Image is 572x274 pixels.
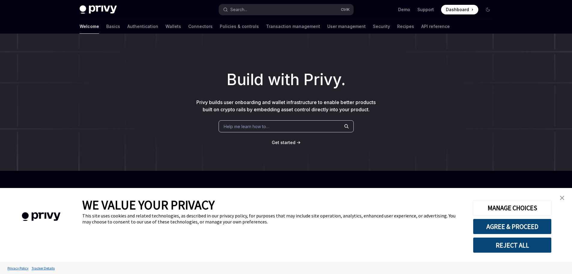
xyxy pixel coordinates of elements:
img: close banner [560,196,564,200]
a: Security [373,19,390,34]
div: Search... [230,6,247,13]
a: Privacy Policy [6,263,30,273]
a: Basics [106,19,120,34]
div: This site uses cookies and related technologies, as described in our privacy policy, for purposes... [82,213,464,225]
button: Search...CtrlK [219,4,353,15]
span: Dashboard [446,7,469,13]
a: Welcome [80,19,99,34]
a: Tracker Details [30,263,56,273]
a: Wallets [165,19,181,34]
button: REJECT ALL [473,237,552,253]
a: Authentication [127,19,158,34]
button: Toggle dark mode [483,5,493,14]
a: User management [327,19,366,34]
h1: Build with Privy. [10,68,562,91]
button: AGREE & PROCEED [473,219,552,234]
a: Connectors [188,19,213,34]
img: company logo [9,204,73,230]
a: Dashboard [441,5,478,14]
a: API reference [421,19,450,34]
a: Demo [398,7,410,13]
span: WE VALUE YOUR PRIVACY [82,197,215,213]
a: Policies & controls [220,19,259,34]
a: Transaction management [266,19,320,34]
a: Get started [272,140,295,146]
img: dark logo [80,5,117,14]
a: Recipes [397,19,414,34]
span: Get started [272,140,295,145]
button: MANAGE CHOICES [473,200,552,216]
a: Support [417,7,434,13]
span: Privy builds user onboarding and wallet infrastructure to enable better products built on crypto ... [196,99,376,112]
a: close banner [556,192,568,204]
span: Help me learn how to… [224,123,269,130]
span: Ctrl K [341,7,350,12]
